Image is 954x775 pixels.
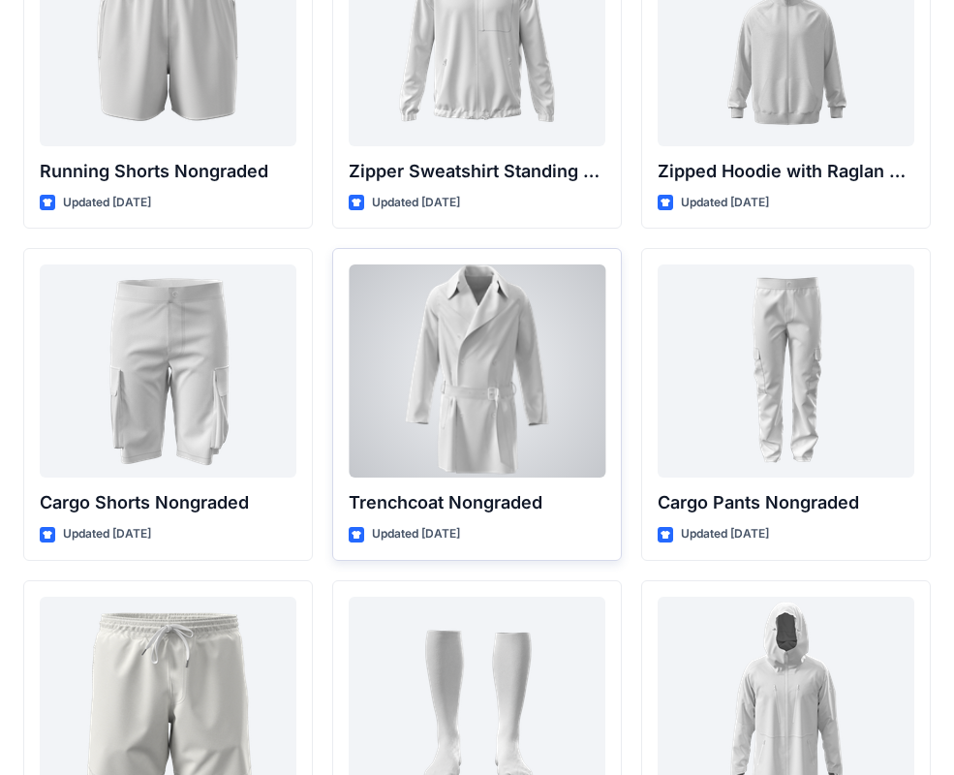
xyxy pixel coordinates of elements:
p: Updated [DATE] [63,193,151,213]
p: Cargo Pants Nongraded [658,489,914,516]
p: Zipper Sweatshirt Standing Collar Nongraded [349,158,605,185]
a: Cargo Pants Nongraded [658,264,914,478]
p: Zipped Hoodie with Raglan Sleeve Nongraded [658,158,914,185]
p: Updated [DATE] [63,524,151,544]
p: Updated [DATE] [681,193,769,213]
a: Trenchcoat Nongraded [349,264,605,478]
p: Updated [DATE] [372,193,460,213]
p: Cargo Shorts Nongraded [40,489,296,516]
p: Running Shorts Nongraded [40,158,296,185]
p: Updated [DATE] [372,524,460,544]
p: Updated [DATE] [681,524,769,544]
a: Cargo Shorts Nongraded [40,264,296,478]
p: Trenchcoat Nongraded [349,489,605,516]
